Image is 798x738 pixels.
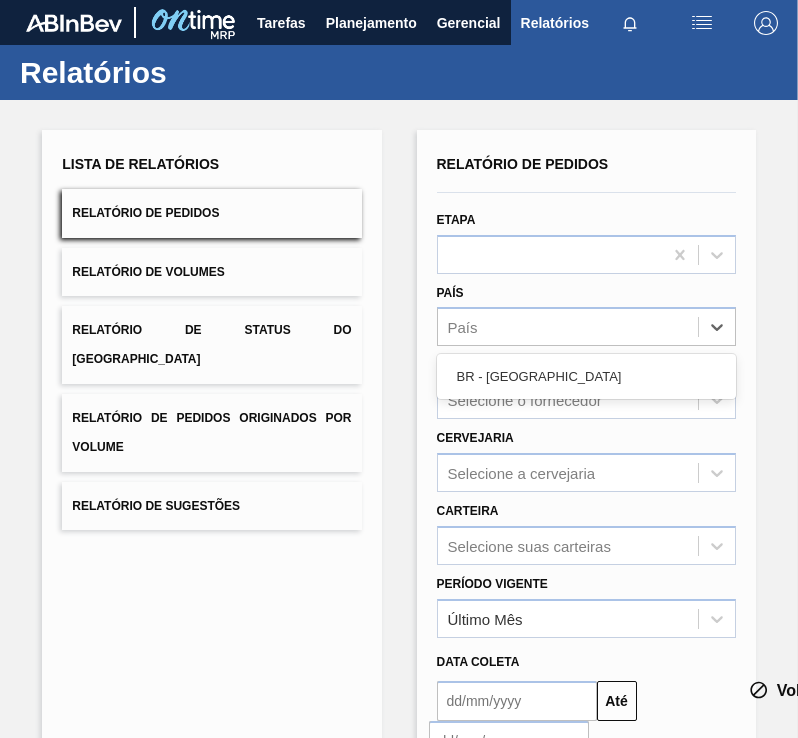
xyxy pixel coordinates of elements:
[437,681,597,721] input: dd/mm/yyyy
[62,156,219,172] span: Lista de Relatórios
[62,394,361,472] button: Relatório de Pedidos Originados por Volume
[437,577,548,591] label: Período Vigente
[754,11,778,35] img: Logout
[62,248,361,297] button: Relatório de Volumes
[598,9,662,37] button: Notificações
[690,11,714,35] img: userActions
[62,482,361,531] button: Relatório de Sugestões
[597,681,637,721] button: Até
[326,11,417,35] span: Planejamento
[437,504,499,518] label: Carteira
[72,411,351,454] span: Relatório de Pedidos Originados por Volume
[437,358,736,395] div: BR - [GEOGRAPHIC_DATA]
[72,206,219,220] span: Relatório de Pedidos
[72,265,224,279] span: Relatório de Volumes
[448,319,478,336] div: País
[437,655,520,669] span: Data coleta
[448,464,596,481] div: Selecione a cervejaria
[62,189,361,238] button: Relatório de Pedidos
[448,610,523,627] div: Último Mês
[521,11,589,35] span: Relatórios
[437,11,501,35] span: Gerencial
[257,11,306,35] span: Tarefas
[72,323,351,366] span: Relatório de Status do [GEOGRAPHIC_DATA]
[26,14,122,32] img: TNhmsLtSVTkK8tSr43FrP2fwEKptu5GPRR3wAAAABJRU5ErkJggg==
[20,61,375,84] h1: Relatórios
[437,213,476,227] label: Etapa
[448,392,602,409] div: Selecione o fornecedor
[437,286,464,300] label: País
[437,156,609,172] span: Relatório de Pedidos
[437,431,514,445] label: Cervejaria
[62,306,361,384] button: Relatório de Status do [GEOGRAPHIC_DATA]
[448,537,611,554] div: Selecione suas carteiras
[72,499,240,513] span: Relatório de Sugestões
